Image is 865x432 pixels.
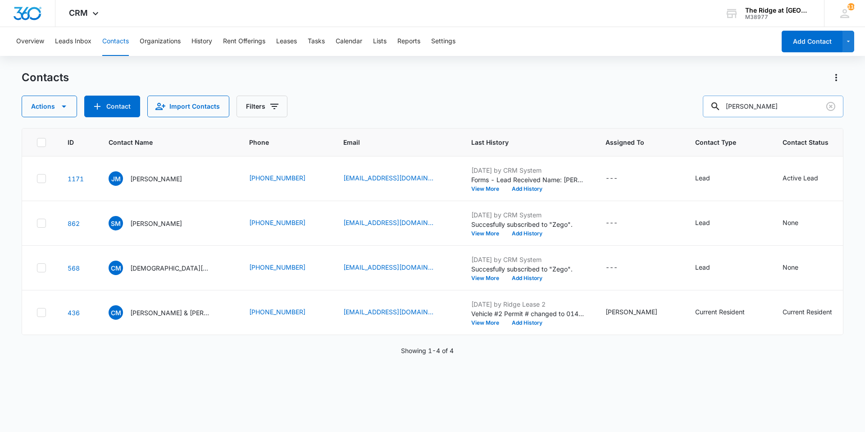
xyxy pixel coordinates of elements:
a: [EMAIL_ADDRESS][DOMAIN_NAME] [343,262,433,272]
span: Contact Name [109,138,214,147]
p: [DATE] by CRM System [471,165,584,175]
a: [PHONE_NUMBER] [249,218,305,227]
button: Organizations [140,27,181,56]
button: Settings [431,27,455,56]
div: None [783,218,798,227]
a: Navigate to contact details page for Sam Mitchell [68,220,80,227]
div: --- [605,173,618,184]
span: Phone [249,138,309,147]
span: Contact Type [695,138,748,147]
div: Assigned To - Davian Urrutia - Select to Edit Field [605,307,674,318]
div: --- [605,262,618,273]
div: [PERSON_NAME] [605,307,657,317]
a: [EMAIL_ADDRESS][DOMAIN_NAME] [343,173,433,183]
span: JM [109,171,123,186]
button: Leases [276,27,297,56]
div: Phone - (720) 487-7870 - Select to Edit Field [249,262,322,273]
div: Current Resident [783,307,832,317]
a: [PHONE_NUMBER] [249,262,305,272]
button: View More [471,186,505,192]
div: --- [605,218,618,229]
div: account name [745,7,811,14]
button: Add Contact [782,31,842,52]
button: Lists [373,27,387,56]
p: [DATE] by CRM System [471,255,584,264]
span: Last History [471,138,571,147]
button: Actions [22,96,77,117]
p: Showing 1-4 of 4 [401,346,454,355]
div: Email - summermitchell97@icloud.com - Select to Edit Field [343,262,450,273]
button: Add History [505,231,549,236]
div: Phone - (602) 425-8636 - Select to Edit Field [249,218,322,229]
button: View More [471,231,505,236]
p: [DEMOGRAPHIC_DATA][PERSON_NAME] [130,263,211,273]
a: [EMAIL_ADDRESS][DOMAIN_NAME] [343,218,433,227]
span: CM [109,305,123,320]
button: Leads Inbox [55,27,91,56]
button: Add History [505,276,549,281]
a: [PHONE_NUMBER] [249,307,305,317]
div: Assigned To - - Select to Edit Field [605,262,634,273]
span: Assigned To [605,138,660,147]
span: CRM [69,8,88,18]
div: Contact Status - None - Select to Edit Field [783,262,815,273]
button: Add History [505,320,549,326]
div: Contact Name - Cameron Mitchell & Abby Gilbert - Select to Edit Field [109,305,228,320]
div: account id [745,14,811,20]
button: Rent Offerings [223,27,265,56]
div: Contact Type - Current Resident - Select to Edit Field [695,307,761,318]
div: Phone - (970) 473-0185 - Select to Edit Field [249,173,322,184]
div: Contact Name - James Mitchell - Select to Edit Field [109,171,198,186]
p: Forms - Lead Received Name: [PERSON_NAME] Email: [EMAIL_ADDRESS][DOMAIN_NAME] Phone: [PHONE_NUMBE... [471,175,584,184]
div: Lead [695,218,710,227]
a: [PHONE_NUMBER] [249,173,305,183]
div: Contact Name - Sam Mitchell - Select to Edit Field [109,216,198,230]
div: Active Lead [783,173,818,183]
div: Lead [695,173,710,183]
div: Phone - (623) 764-7698 - Select to Edit Field [249,307,322,318]
div: Contact Status - Current Resident - Select to Edit Field [783,307,848,318]
button: View More [471,320,505,326]
button: Clear [824,99,838,114]
a: Navigate to contact details page for Cameron Mitchell & Abby Gilbert [68,309,80,317]
button: Add History [505,186,549,192]
div: Email - R6CAM23@GMAIL.COM - Select to Edit Field [343,307,450,318]
div: Current Resident [695,307,745,317]
button: Contacts [102,27,129,56]
div: Contact Type - Lead - Select to Edit Field [695,218,726,229]
div: Lead [695,262,710,272]
span: CM [109,261,123,275]
p: Succesfully subscribed to "Zego". [471,264,584,274]
div: None [783,262,798,272]
div: Contact Status - Active Lead - Select to Edit Field [783,173,834,184]
div: Contact Type - Lead - Select to Edit Field [695,262,726,273]
div: Assigned To - - Select to Edit Field [605,173,634,184]
button: Add Contact [84,96,140,117]
button: View More [471,276,505,281]
div: Email - mitchellsam779@gmail.com - Select to Edit Field [343,218,450,229]
button: Tasks [308,27,325,56]
p: Vehicle #2 Permit # changed to 01411. [471,309,584,318]
button: Actions [829,70,843,85]
span: Email [343,138,437,147]
a: Navigate to contact details page for James Mitchell [68,175,84,183]
p: [DATE] by Ridge Lease 2 [471,299,584,309]
button: Calendar [336,27,362,56]
span: SM [109,216,123,230]
div: Contact Type - Lead - Select to Edit Field [695,173,726,184]
span: ID [68,138,74,147]
a: Navigate to contact details page for Christian Mitchell [68,264,80,272]
p: [PERSON_NAME] [130,174,182,184]
button: History [191,27,212,56]
span: Contact Status [783,138,835,147]
h1: Contacts [22,71,69,84]
div: Contact Name - Christian Mitchell - Select to Edit Field [109,261,228,275]
button: Reports [397,27,420,56]
button: Filters [237,96,287,117]
div: Assigned To - - Select to Edit Field [605,218,634,229]
span: 116 [847,3,855,10]
button: Overview [16,27,44,56]
a: [EMAIL_ADDRESS][DOMAIN_NAME] [343,307,433,317]
button: Import Contacts [147,96,229,117]
div: Contact Status - None - Select to Edit Field [783,218,815,229]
